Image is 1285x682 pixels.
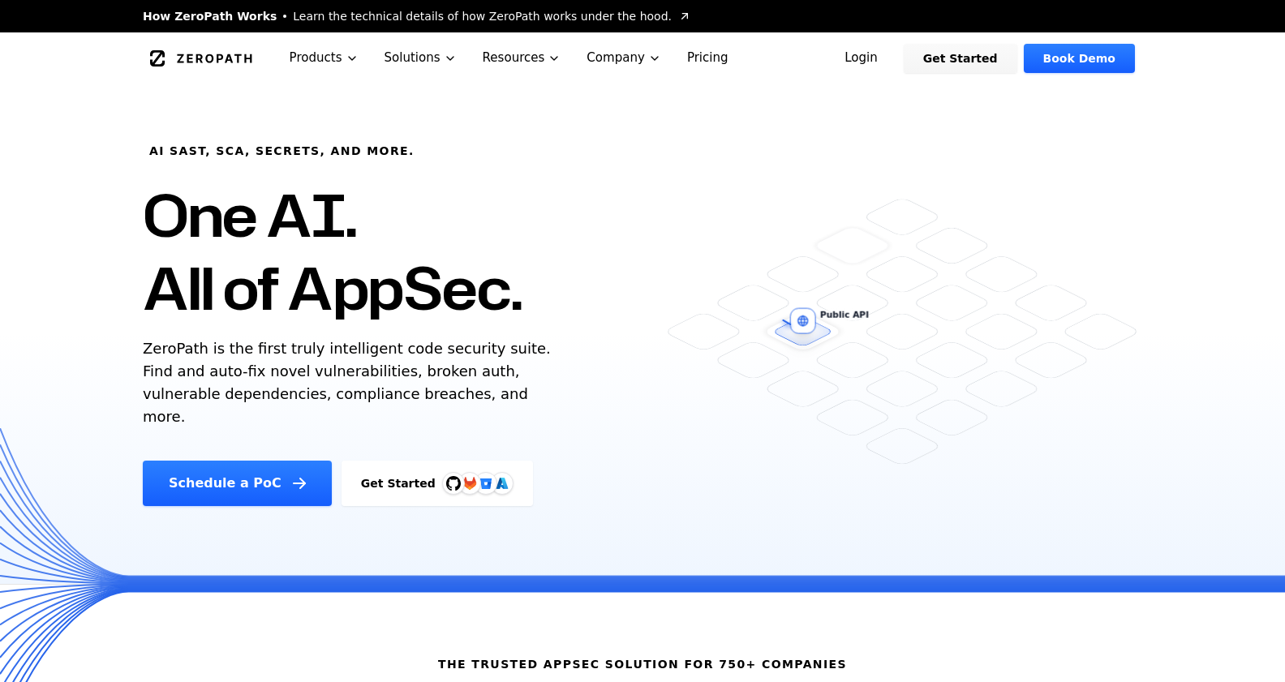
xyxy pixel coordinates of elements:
[477,474,495,492] svg: Bitbucket
[143,8,691,24] a: How ZeroPath WorksLearn the technical details of how ZeroPath works under the hood.
[438,656,847,672] h6: The trusted AppSec solution for 750+ companies
[574,32,674,84] button: Company
[143,178,522,324] h1: One AI. All of AppSec.
[496,477,509,490] img: Azure
[825,44,897,73] a: Login
[143,461,332,506] a: Schedule a PoC
[446,476,461,491] img: GitHub
[277,32,372,84] button: Products
[149,143,415,159] h6: AI SAST, SCA, Secrets, and more.
[904,44,1017,73] a: Get Started
[470,32,574,84] button: Resources
[293,8,672,24] span: Learn the technical details of how ZeroPath works under the hood.
[453,467,486,500] img: GitLab
[143,337,558,428] p: ZeroPath is the first truly intelligent code security suite. Find and auto-fix novel vulnerabilit...
[674,32,741,84] a: Pricing
[372,32,470,84] button: Solutions
[123,32,1162,84] nav: Global
[1024,44,1135,73] a: Book Demo
[342,461,533,506] a: Get StartedGitHubGitLabAzure
[143,8,277,24] span: How ZeroPath Works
